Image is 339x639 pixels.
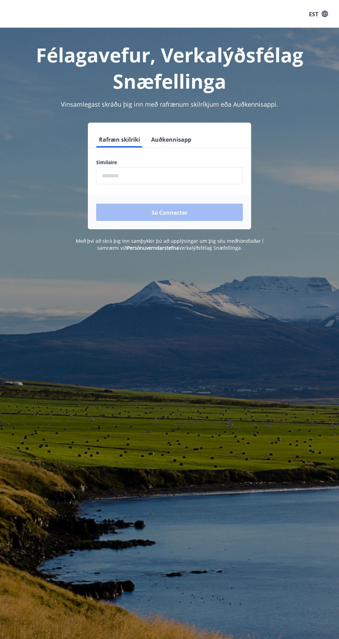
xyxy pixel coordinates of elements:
font: EST [309,10,318,18]
font: Similaire [96,159,117,166]
font: Félagavefur, Verkalýðsfélag Snæfellinga [36,42,303,94]
font: Auðkennisapp [151,136,191,143]
a: Persónuverndarstefna [127,245,179,251]
button: EST [306,7,331,20]
font: Verkalýðsfélag Snæfellinga. [179,245,242,251]
font: Vinsamlegast skráðu þig inn með rafrænum skilríkjum eða Auðkennisappi. [61,100,278,108]
font: Með því að skrá þig inn samþykkir þú að upplýsingar um þig séu meðhöndlaðar í samræmi við [76,238,264,251]
font: Rafræn skilríki [99,136,140,143]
